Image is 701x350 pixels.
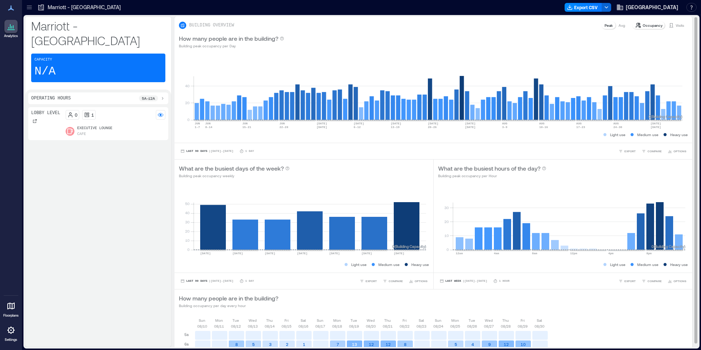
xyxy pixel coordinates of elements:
[451,317,459,323] p: Mon
[179,173,290,179] p: Building peak occupancy weekly
[179,294,278,303] p: How many people are in the building?
[197,323,207,329] p: 08/10
[205,125,212,129] text: 8-14
[502,125,507,129] text: 3-9
[383,323,393,329] p: 08/21
[535,323,544,329] p: 08/30
[471,342,474,347] text: 4
[626,4,678,11] span: [GEOGRAPHIC_DATA]
[351,262,367,267] p: Light use
[643,22,663,28] p: Occupancy
[605,22,613,28] p: Peak
[419,317,424,323] p: Sat
[433,323,443,329] p: 08/24
[391,122,401,125] text: [DATE]
[184,341,189,347] p: 6a
[179,43,284,49] p: Building peak occupancy per Day
[266,317,273,323] p: Thu
[248,323,258,329] p: 08/13
[386,342,391,347] text: 12
[613,122,619,125] text: AUG
[179,164,284,173] p: What are the busiest days of the week?
[199,317,205,323] p: Sun
[469,317,475,323] p: Tue
[521,342,526,347] text: 10
[265,323,275,329] p: 08/14
[187,247,190,252] tspan: 0
[366,279,377,283] span: EXPORT
[608,252,614,255] text: 4pm
[501,323,511,329] p: 08/28
[444,233,448,238] tspan: 10
[394,252,404,255] text: [DATE]
[499,279,510,283] p: 1 Hour
[31,110,60,116] p: Lobby Level
[91,112,94,118] p: 1
[189,22,234,28] p: BUILDING OVERVIEW
[411,262,429,267] p: Heavy use
[438,164,540,173] p: What are the busiest hours of the day?
[676,22,684,28] p: Visits
[185,229,190,233] tspan: 20
[48,4,121,11] p: Marriott - [GEOGRAPHIC_DATA]
[34,57,52,63] p: Capacity
[504,342,509,347] text: 12
[2,18,20,40] a: Analytics
[361,252,372,255] text: [DATE]
[610,132,625,138] p: Light use
[195,122,200,125] text: JUN
[403,317,407,323] p: Fri
[205,122,211,125] text: JUN
[350,317,357,323] p: Tue
[316,125,327,129] text: [DATE]
[378,262,400,267] p: Medium use
[400,323,410,329] p: 08/22
[232,317,239,323] p: Tue
[428,125,437,129] text: 20-26
[647,149,662,153] span: COMPARE
[494,252,499,255] text: 4am
[34,64,56,79] p: N/A
[184,332,189,338] p: 5a
[215,317,223,323] p: Mon
[142,95,155,101] p: 5a - 12a
[637,132,658,138] p: Medium use
[438,173,546,179] p: Building peak occupancy per Hour
[537,317,542,323] p: Sat
[179,303,278,309] p: Building occupancy per day every hour
[389,279,403,283] span: COMPARE
[2,321,20,344] a: Settings
[444,205,448,210] tspan: 30
[647,279,662,283] span: COMPARE
[646,252,652,255] text: 8pm
[282,323,291,329] p: 08/15
[666,277,688,285] button: OPTIONS
[456,252,463,255] text: 12am
[265,252,275,255] text: [DATE]
[666,147,688,155] button: OPTIONS
[624,279,636,283] span: EXPORT
[465,122,476,125] text: [DATE]
[349,323,359,329] p: 08/19
[75,112,77,118] p: 0
[249,317,257,323] p: Wed
[358,277,378,285] button: EXPORT
[485,317,493,323] p: Wed
[576,122,582,125] text: AUG
[179,34,278,43] p: How many people are in the building?
[674,149,686,153] span: OPTIONS
[614,1,680,13] button: [GEOGRAPHIC_DATA]
[613,125,622,129] text: 24-30
[354,122,364,125] text: [DATE]
[438,277,489,285] button: Last Week |[DATE]-[DATE]
[570,252,577,255] text: 12pm
[214,323,224,329] p: 08/11
[428,122,438,125] text: [DATE]
[179,147,235,155] button: Last 90 Days |[DATE]-[DATE]
[185,84,190,88] tspan: 40
[285,317,289,323] p: Fri
[565,3,602,12] button: Export CSV
[297,252,308,255] text: [DATE]
[484,323,494,329] p: 08/27
[650,122,661,125] text: [DATE]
